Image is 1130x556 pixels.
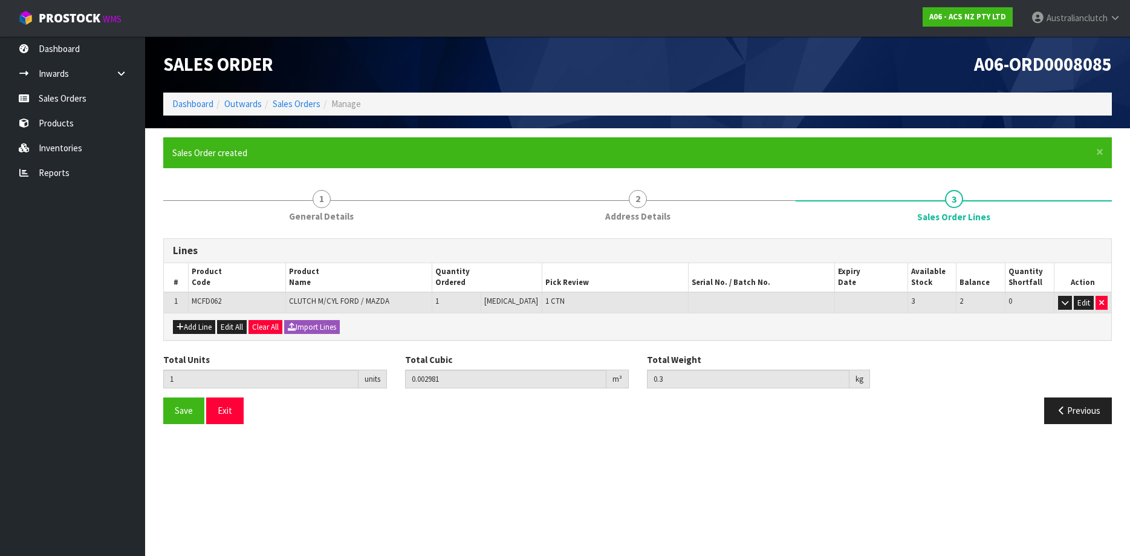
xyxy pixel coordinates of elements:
th: Balance [956,263,1005,292]
span: Manage [331,98,361,110]
span: 1 CTN [545,296,565,306]
th: Available Stock [908,263,956,292]
span: 2 [960,296,963,306]
a: Outwards [224,98,262,110]
span: 3 [911,296,915,306]
input: Total Weight [647,370,850,388]
strong: A06 - ACS NZ PTY LTD [929,11,1006,22]
button: Exit [206,397,244,424]
span: Australianclutch [1047,12,1108,24]
span: 1 [313,190,331,208]
button: Clear All [248,320,282,335]
th: Quantity Shortfall [1005,263,1054,292]
label: Total Cubic [405,353,452,366]
a: Dashboard [172,98,213,110]
button: Edit [1074,296,1094,310]
th: Expiry Date [834,263,908,292]
label: Total Weight [647,353,701,366]
div: units [359,370,387,389]
th: Quantity Ordered [432,263,542,292]
span: 3 [945,190,963,208]
button: Save [163,397,204,424]
input: Total Cubic [405,370,606,388]
span: General Details [289,210,354,223]
span: Address Details [605,210,671,223]
button: Add Line [173,320,215,335]
button: Previous [1044,397,1112,424]
a: Sales Orders [273,98,320,110]
span: CLUTCH M/CYL FORD / MAZDA [289,296,389,306]
th: # [164,263,188,292]
span: MCFD062 [192,296,221,306]
span: ProStock [39,10,100,26]
img: cube-alt.png [18,10,33,25]
div: m³ [606,370,629,389]
span: 0 [1008,296,1012,306]
span: [MEDICAL_DATA] [484,296,538,306]
span: Sales Order Lines [163,229,1112,433]
th: Action [1054,263,1111,292]
span: A06-ORD0008085 [974,53,1112,76]
h3: Lines [173,245,1102,257]
span: 1 [435,296,439,306]
th: Product Name [286,263,432,292]
span: Sales Order Lines [917,211,990,223]
span: × [1096,143,1103,160]
div: kg [849,370,870,389]
span: 2 [629,190,647,208]
th: Serial No. / Batch No. [688,263,834,292]
th: Pick Review [542,263,688,292]
span: Save [175,405,193,416]
button: Edit All [217,320,247,335]
label: Total Units [163,353,210,366]
button: Import Lines [284,320,340,335]
span: Sales Order [163,53,273,76]
th: Product Code [188,263,285,292]
span: 1 [174,296,178,306]
span: Sales Order created [172,147,247,159]
small: WMS [103,13,122,25]
input: Total Units [163,370,359,388]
